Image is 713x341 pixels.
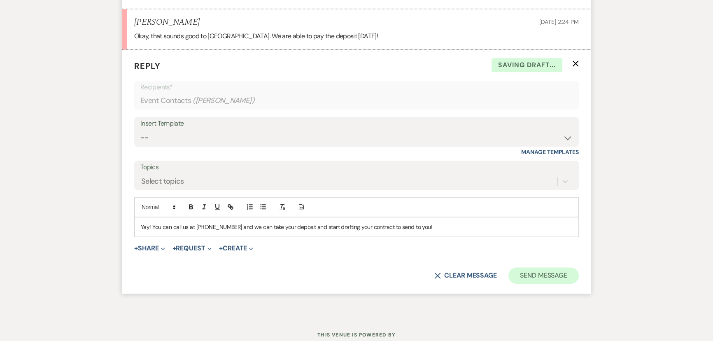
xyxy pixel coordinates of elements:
[141,175,184,187] div: Select topics
[134,245,165,252] button: Share
[508,267,579,284] button: Send Message
[219,245,223,252] span: +
[193,95,254,106] span: ( [PERSON_NAME] )
[134,61,161,71] span: Reply
[134,17,200,28] h5: [PERSON_NAME]
[434,272,497,279] button: Clear message
[134,31,579,42] p: Okay, that sounds good to [GEOGRAPHIC_DATA]. We are able to pay the deposit [DATE]!
[172,245,212,252] button: Request
[140,161,573,173] label: Topics
[219,245,253,252] button: Create
[141,222,572,231] p: Yay! You can call us at [PHONE_NUMBER] and we can take your deposit and start drafting your contr...
[140,82,573,93] p: Recipients*
[492,58,562,72] span: Saving draft...
[539,18,579,26] span: [DATE] 2:24 PM
[134,245,138,252] span: +
[140,118,573,130] div: Insert Template
[140,93,573,109] div: Event Contacts
[521,148,579,156] a: Manage Templates
[172,245,176,252] span: +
